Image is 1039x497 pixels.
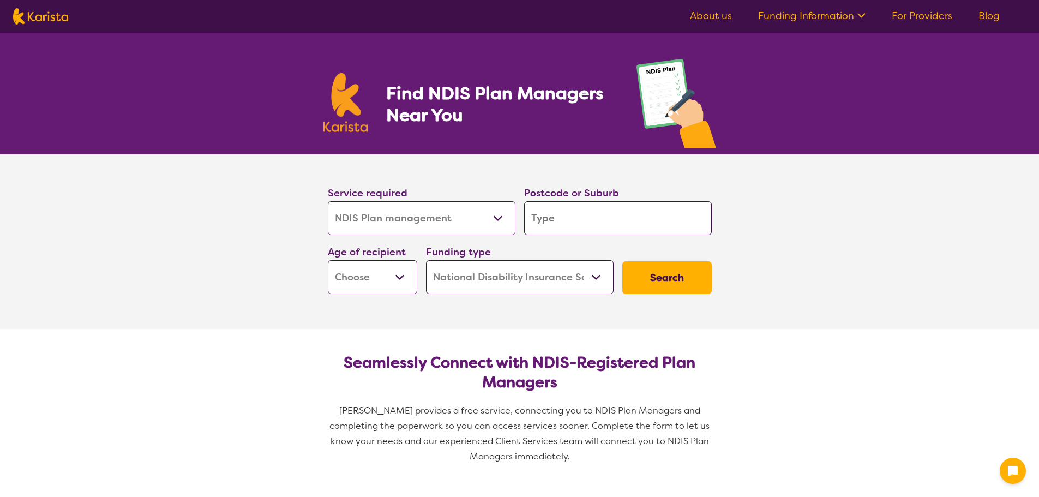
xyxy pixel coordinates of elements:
[426,245,491,259] label: Funding type
[622,261,712,294] button: Search
[323,73,368,132] img: Karista logo
[758,9,866,22] a: Funding Information
[690,9,732,22] a: About us
[978,9,1000,22] a: Blog
[329,405,712,462] span: [PERSON_NAME] provides a free service, connecting you to NDIS Plan Managers and completing the pa...
[636,59,716,154] img: plan-management
[13,8,68,25] img: Karista logo
[328,187,407,200] label: Service required
[386,82,614,126] h1: Find NDIS Plan Managers Near You
[328,245,406,259] label: Age of recipient
[524,201,712,235] input: Type
[524,187,619,200] label: Postcode or Suburb
[892,9,952,22] a: For Providers
[337,353,703,392] h2: Seamlessly Connect with NDIS-Registered Plan Managers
